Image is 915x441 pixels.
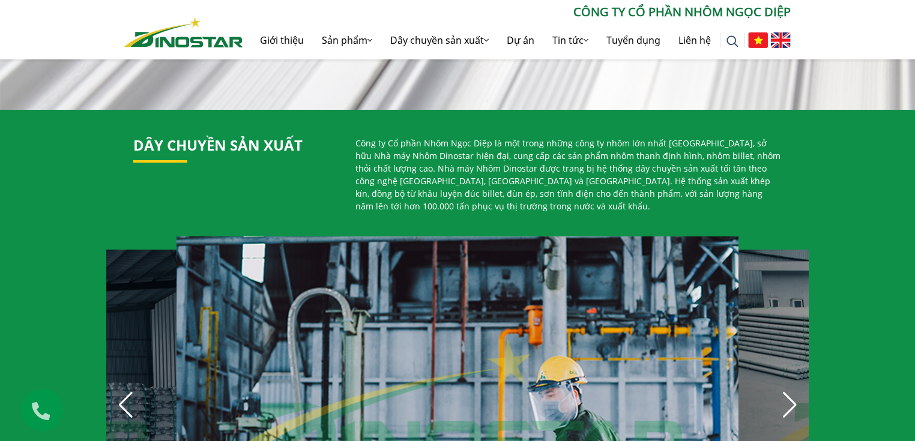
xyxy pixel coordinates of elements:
a: Liên hệ [669,21,720,59]
div: Next slide [776,392,803,418]
img: Nhôm Dinostar [124,17,243,47]
a: Tuyển dụng [597,21,669,59]
a: Dây chuyền sản xuất [133,135,303,155]
a: Tin tức [543,21,597,59]
a: Dự án [498,21,543,59]
div: Previous slide [112,392,139,418]
img: search [726,35,738,47]
img: Tiếng Việt [748,32,768,48]
a: Sản phẩm [313,21,381,59]
a: Dây chuyền sản xuất [381,21,498,59]
img: English [771,32,791,48]
p: Công ty Cổ phần Nhôm Ngọc Diệp là một trong những công ty nhôm lớn nhất [GEOGRAPHIC_DATA], sở hữu... [355,137,782,212]
p: CÔNG TY CỔ PHẦN NHÔM NGỌC DIỆP [243,3,791,21]
a: Nhôm Dinostar [124,15,243,47]
a: Giới thiệu [251,21,313,59]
